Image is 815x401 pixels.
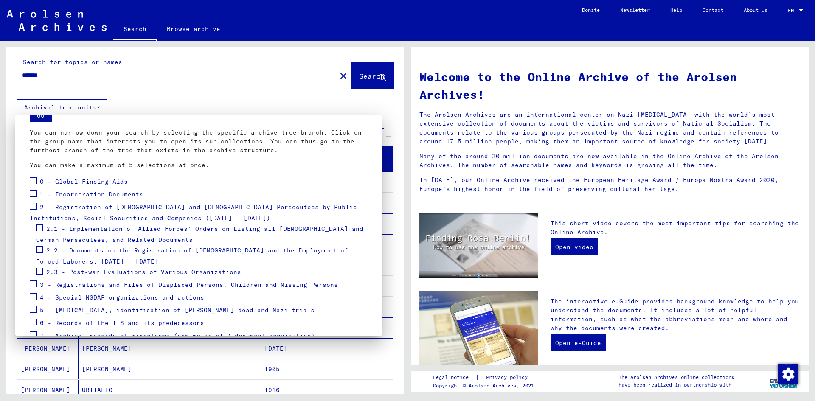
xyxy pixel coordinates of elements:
[778,364,798,384] div: Change consent
[40,332,315,339] span: 7 - Archival records of microforms (new material / document acquisition)
[30,107,52,122] button: Go
[40,306,315,314] span: 5 - [MEDICAL_DATA], identification of [PERSON_NAME] dead and Nazi trials
[40,281,338,289] span: 3 - Registrations and Files of Displaced Persons, Children and Missing Persons
[30,203,357,222] span: 2 - Registration of [DEMOGRAPHIC_DATA] and [DEMOGRAPHIC_DATA] Persecutees by Public Institutions,...
[40,178,128,185] span: 0 - Global Finding Aids
[30,161,368,170] p: You can make a maximum of 5 selections at once.
[36,225,363,244] span: 2.1 - Implementation of Allied Forces’ Orders on Listing all [DEMOGRAPHIC_DATA] and German Persec...
[30,128,368,155] p: You can narrow down your search by selecting the specific archive tree branch. Click on the group...
[46,268,241,276] span: 2.3 - Post-war Evaluations of Various Organizations
[40,319,204,327] span: 6 - Records of the ITS and its predecessors
[36,247,348,266] span: 2.2 - Documents on the Registration of [DEMOGRAPHIC_DATA] and the Employment of Forced Laborers, ...
[40,294,204,301] span: 4 - Special NSDAP organizations and actions
[40,191,143,198] span: 1 - Incarceration Documents
[778,364,798,384] img: Change consent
